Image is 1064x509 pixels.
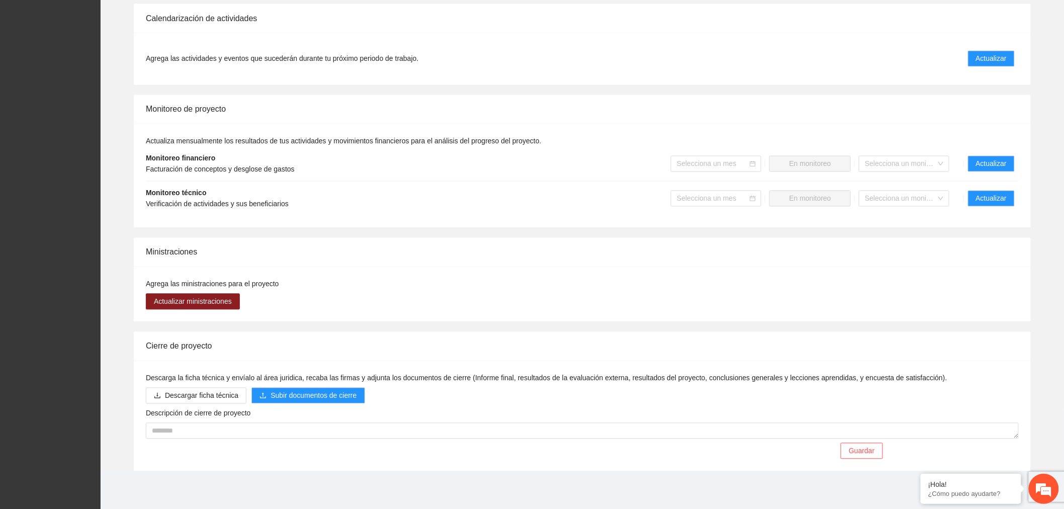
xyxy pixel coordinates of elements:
span: Verificación de actividades y sus beneficiarios [146,200,289,208]
span: download [154,392,161,400]
div: Chatee con nosotros ahora [52,51,169,64]
span: Actualizar [976,53,1007,64]
button: Actualizar [968,156,1015,172]
div: Ministraciones [146,238,1019,267]
span: Guardar [849,446,874,457]
button: Actualizar [968,51,1015,67]
span: Descarga la ficha técnica y envíalo al área juridica, recaba las firmas y adjunta los documentos ... [146,374,947,382]
div: Calendarización de actividades [146,4,1019,33]
button: Actualizar [968,191,1015,207]
strong: Monitoreo técnico [146,189,207,197]
span: Subir documentos de cierre [271,390,357,401]
span: Agrega las ministraciones para el proyecto [146,280,279,288]
div: Monitoreo de proyecto [146,95,1019,124]
div: Cierre de proyecto [146,332,1019,361]
p: ¿Cómo puedo ayudarte? [928,490,1014,497]
span: Actualizar [976,193,1007,204]
button: Actualizar ministraciones [146,294,240,310]
span: Descargar ficha técnica [165,390,238,401]
span: Agrega las actividades y eventos que sucederán durante tu próximo periodo de trabajo. [146,53,418,64]
span: Facturación de conceptos y desglose de gastos [146,165,295,174]
span: calendar [750,196,756,202]
span: calendar [750,161,756,167]
span: Estamos en línea. [58,134,139,236]
a: Actualizar ministraciones [146,298,240,306]
a: downloadDescargar ficha técnica [146,392,246,400]
label: Descripción de cierre de proyecto [146,408,251,419]
span: Actualizar [976,158,1007,169]
button: downloadDescargar ficha técnica [146,388,246,404]
strong: Monitoreo financiero [146,154,215,162]
div: Minimizar ventana de chat en vivo [165,5,189,29]
span: uploadSubir documentos de cierre [251,392,365,400]
button: Guardar [841,443,882,459]
span: upload [259,392,267,400]
span: Actualiza mensualmente los resultados de tus actividades y movimientos financieros para el anális... [146,137,542,145]
textarea: Descripción de cierre de proyecto [146,423,1019,439]
textarea: Escriba su mensaje y pulse “Intro” [5,275,192,310]
div: ¡Hola! [928,480,1014,488]
span: Actualizar ministraciones [154,296,232,307]
button: uploadSubir documentos de cierre [251,388,365,404]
